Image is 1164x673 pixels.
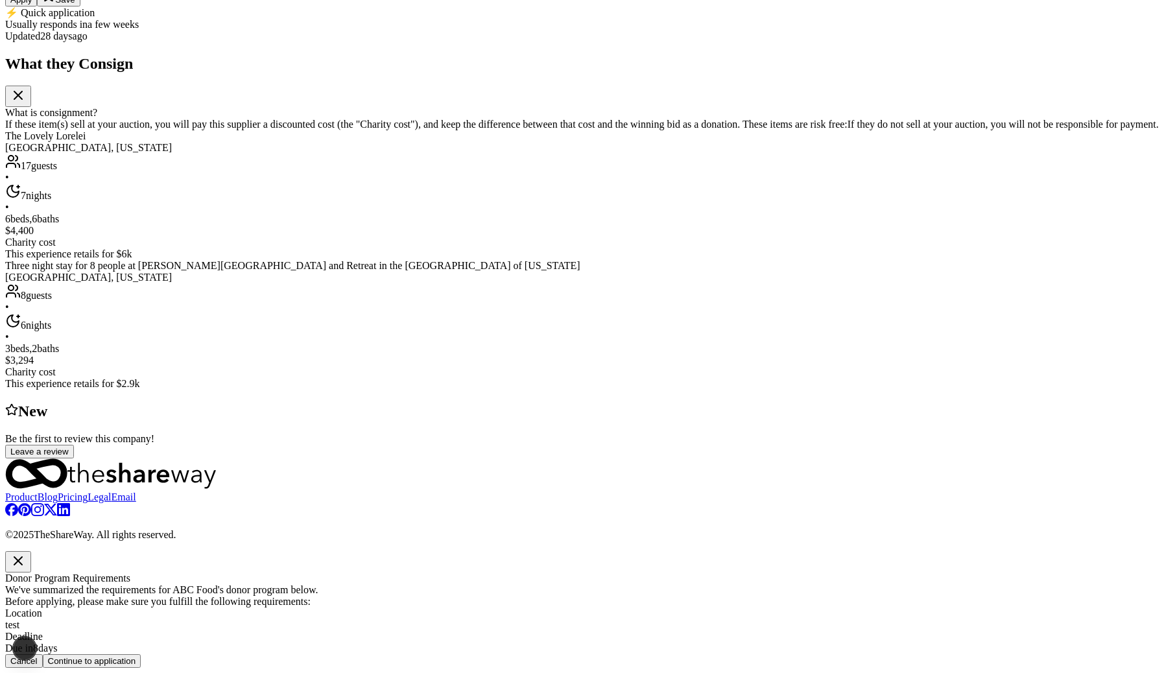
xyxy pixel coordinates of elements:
a: Legal [88,491,111,502]
span: ABC Food 's donor program [172,584,288,595]
div: Before applying, please make sure you fulfill the following requirements: [5,596,1159,608]
button: Leave a review [5,445,74,458]
p: © 2025 TheShareWay. All rights reserved. [5,529,1159,541]
div: Deadline [5,631,1159,643]
a: Email [112,491,136,502]
div: test [5,619,1159,631]
a: Blog [38,491,58,502]
button: Cancel [5,654,43,668]
div: We've summarized the requirements for below. [5,584,1159,596]
button: Continue to application [43,654,141,668]
a: Pricing [58,491,88,502]
div: Donor Program Requirements [5,573,1159,584]
span: New [18,403,47,419]
div: Location [5,608,1159,619]
nav: quick links [5,491,1159,503]
div: Due in 8 days [5,643,1159,654]
a: Product [5,491,38,502]
div: Be the first to review this company! [5,433,1159,445]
